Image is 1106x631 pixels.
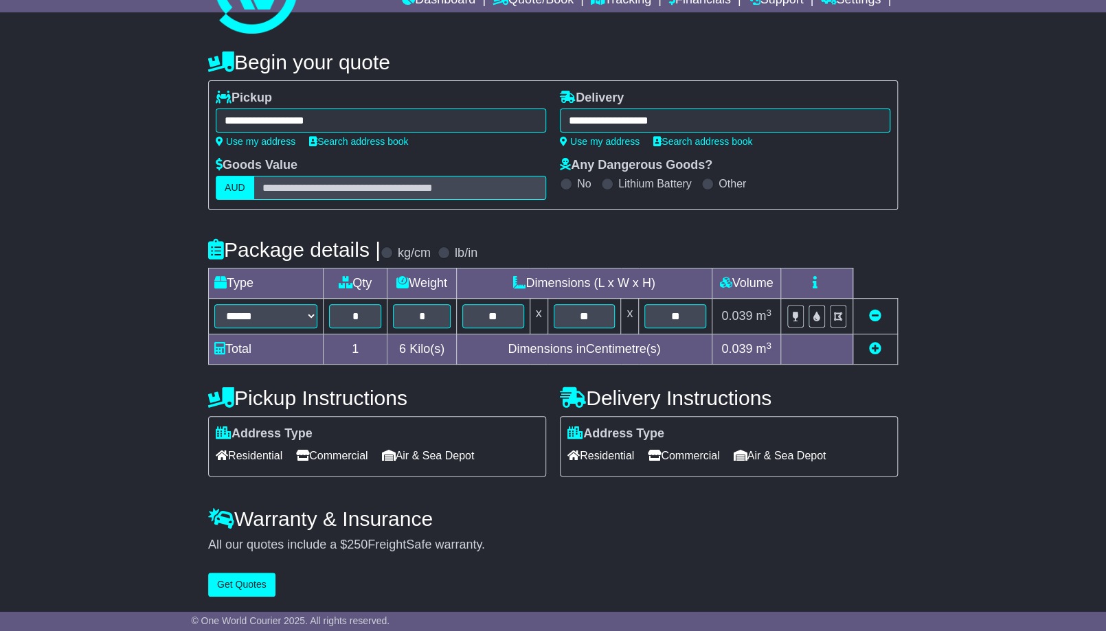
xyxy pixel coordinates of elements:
[621,299,639,334] td: x
[567,426,664,441] label: Address Type
[309,136,408,147] a: Search address book
[618,177,692,190] label: Lithium Battery
[869,342,881,356] a: Add new item
[560,136,640,147] a: Use my address
[530,299,548,334] td: x
[324,268,387,299] td: Qty
[208,573,275,597] button: Get Quotes
[216,136,295,147] a: Use my address
[456,268,712,299] td: Dimensions (L x W x H)
[208,387,546,409] h4: Pickup Instructions
[567,445,634,466] span: Residential
[719,177,746,190] label: Other
[756,342,771,356] span: m
[577,177,591,190] label: No
[721,309,752,323] span: 0.039
[712,268,780,299] td: Volume
[216,426,313,441] label: Address Type
[653,136,752,147] a: Search address book
[209,334,324,365] td: Total
[216,445,282,466] span: Residential
[398,246,431,261] label: kg/cm
[382,445,475,466] span: Air & Sea Depot
[560,387,898,409] h4: Delivery Instructions
[324,334,387,365] td: 1
[296,445,368,466] span: Commercial
[208,538,898,553] div: All our quotes include a $ FreightSafe warranty.
[560,91,624,106] label: Delivery
[387,334,457,365] td: Kilo(s)
[869,309,881,323] a: Remove this item
[734,445,826,466] span: Air & Sea Depot
[208,507,898,530] h4: Warranty & Insurance
[399,342,406,356] span: 6
[216,158,297,173] label: Goods Value
[455,246,477,261] label: lb/in
[456,334,712,365] td: Dimensions in Centimetre(s)
[347,538,368,551] span: 250
[208,51,898,73] h4: Begin your quote
[560,158,712,173] label: Any Dangerous Goods?
[766,341,771,351] sup: 3
[648,445,719,466] span: Commercial
[216,91,272,106] label: Pickup
[208,238,381,261] h4: Package details |
[721,342,752,356] span: 0.039
[216,176,254,200] label: AUD
[209,268,324,299] td: Type
[191,615,390,626] span: © One World Courier 2025. All rights reserved.
[766,308,771,318] sup: 3
[387,268,457,299] td: Weight
[756,309,771,323] span: m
